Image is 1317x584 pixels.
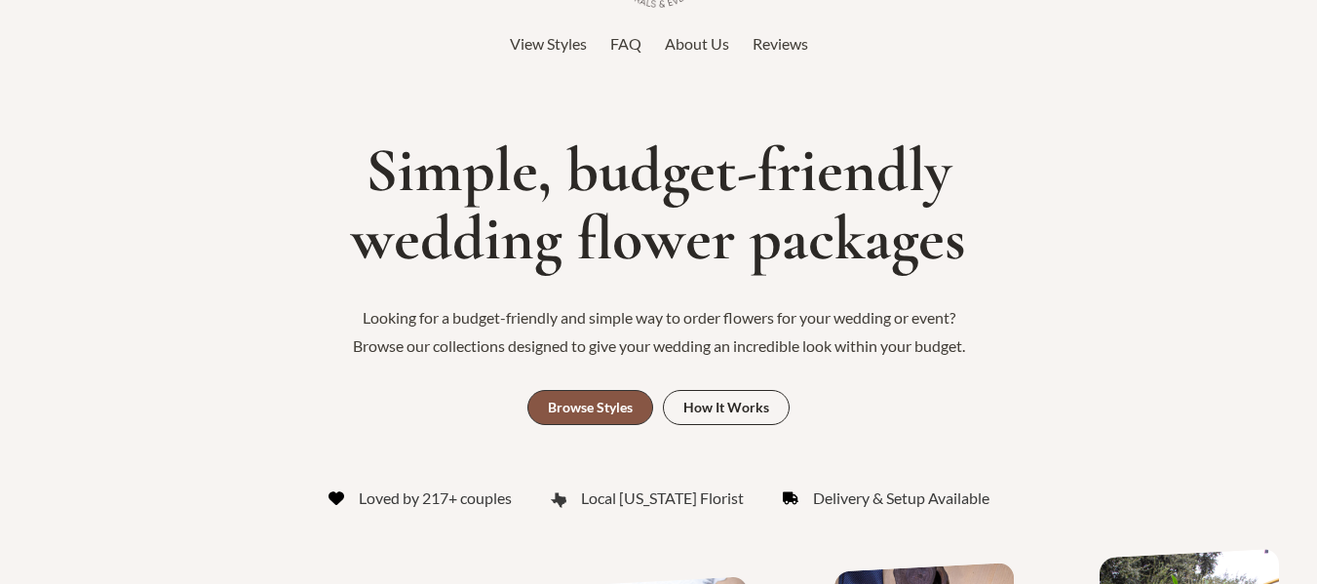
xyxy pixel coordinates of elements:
span: Reviews [753,34,808,53]
span: View Styles [510,34,587,53]
span: FAQ [610,34,641,53]
div: How It Works [683,401,769,414]
a: FAQ [610,29,641,58]
span: Delivery & Setup Available [813,484,989,513]
a: View Styles [510,29,587,58]
p: Looking for a budget-friendly and simple way to order flowers for your wedding or event? Browse o... [337,303,981,361]
a: About Us [665,29,729,58]
span: About Us [665,34,729,53]
h1: Simple, budget-friendly wedding flower packages [10,136,1307,274]
a: How It Works [663,390,790,425]
nav: Top Header Menu [74,29,1244,58]
div: Browse Styles [548,401,633,414]
a: Browse Styles [527,390,653,425]
span: Local [US_STATE] Florist [581,484,744,513]
span: Loved by 217+ couples [359,484,512,513]
a: Reviews [753,29,808,58]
